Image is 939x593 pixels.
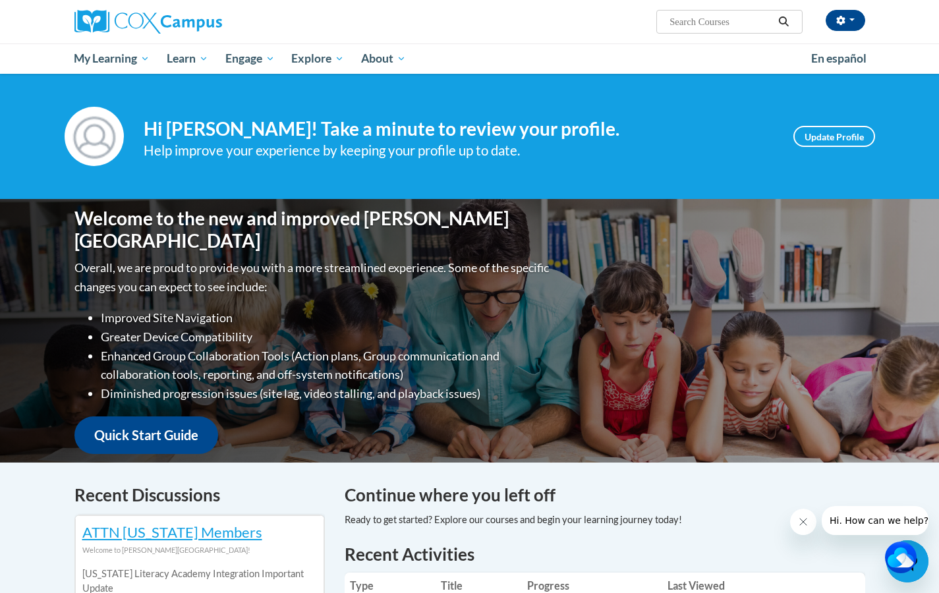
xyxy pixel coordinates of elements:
[822,506,928,535] iframe: Message from company
[217,43,283,74] a: Engage
[790,509,816,535] iframe: Close message
[74,416,218,454] a: Quick Start Guide
[74,10,222,34] img: Cox Campus
[345,542,865,566] h1: Recent Activities
[101,327,552,347] li: Greater Device Compatibility
[101,347,552,385] li: Enhanced Group Collaboration Tools (Action plans, Group communication and collaboration tools, re...
[158,43,217,74] a: Learn
[826,10,865,31] button: Account Settings
[74,258,552,296] p: Overall, we are proud to provide you with a more streamlined experience. Some of the specific cha...
[55,43,885,74] div: Main menu
[886,540,928,582] iframe: Button to launch messaging window
[774,14,793,30] button: Search
[225,51,275,67] span: Engage
[144,118,774,140] h4: Hi [PERSON_NAME]! Take a minute to review your profile.
[65,107,124,166] img: Profile Image
[82,523,262,541] a: ATTN [US_STATE] Members
[74,482,325,508] h4: Recent Discussions
[167,51,208,67] span: Learn
[345,482,865,508] h4: Continue where you left off
[74,51,150,67] span: My Learning
[101,308,552,327] li: Improved Site Navigation
[74,10,325,34] a: Cox Campus
[668,14,774,30] input: Search Courses
[82,543,317,557] div: Welcome to [PERSON_NAME][GEOGRAPHIC_DATA]!
[803,45,875,72] a: En español
[793,126,875,147] a: Update Profile
[74,208,552,252] h1: Welcome to the new and improved [PERSON_NAME][GEOGRAPHIC_DATA]
[283,43,353,74] a: Explore
[353,43,414,74] a: About
[361,51,406,67] span: About
[144,140,774,161] div: Help improve your experience by keeping your profile up to date.
[291,51,344,67] span: Explore
[101,384,552,403] li: Diminished progression issues (site lag, video stalling, and playback issues)
[811,51,867,65] span: En español
[66,43,159,74] a: My Learning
